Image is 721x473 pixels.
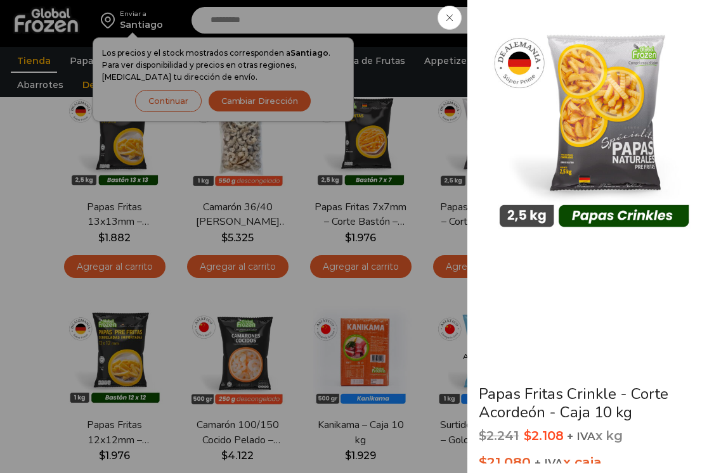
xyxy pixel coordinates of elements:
[479,428,519,443] bdi: 2.241
[479,454,487,470] span: $
[535,457,563,469] span: + IVA
[479,384,668,422] a: Papas Fritas Crinkle - Corte Acordeón - Caja 10 kg
[567,430,595,443] span: + IVA
[480,9,708,237] img: papas-crinkles
[479,454,531,470] bdi: 21.080
[524,428,564,443] bdi: 2.108
[479,451,710,473] p: x caja
[479,428,486,443] span: $
[524,428,531,443] span: $
[479,429,710,444] p: x kg
[480,9,708,242] div: 1 / 3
